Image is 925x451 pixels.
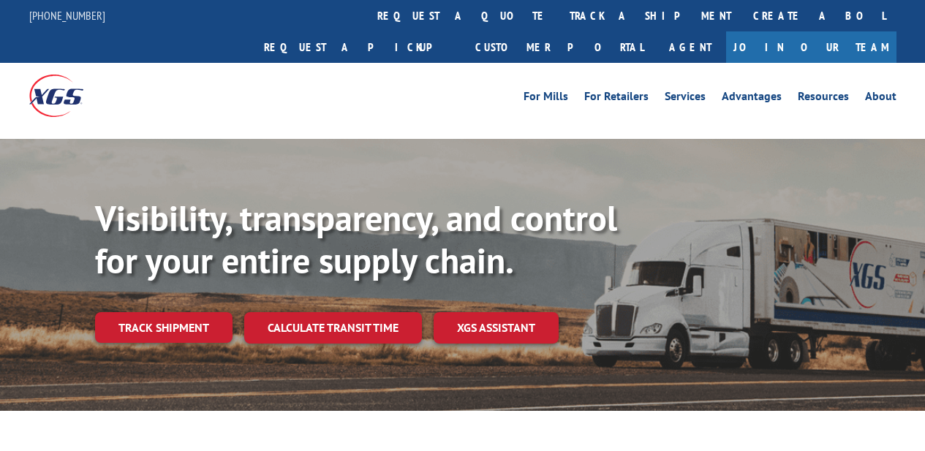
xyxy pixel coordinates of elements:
a: XGS ASSISTANT [434,312,559,344]
a: Customer Portal [464,31,654,63]
a: [PHONE_NUMBER] [29,8,105,23]
a: Advantages [722,91,782,107]
a: Request a pickup [253,31,464,63]
a: Agent [654,31,726,63]
a: Resources [798,91,849,107]
a: For Retailers [584,91,649,107]
a: Calculate transit time [244,312,422,344]
a: Track shipment [95,312,233,343]
a: For Mills [524,91,568,107]
a: About [865,91,896,107]
a: Services [665,91,706,107]
b: Visibility, transparency, and control for your entire supply chain. [95,195,617,283]
a: Join Our Team [726,31,896,63]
